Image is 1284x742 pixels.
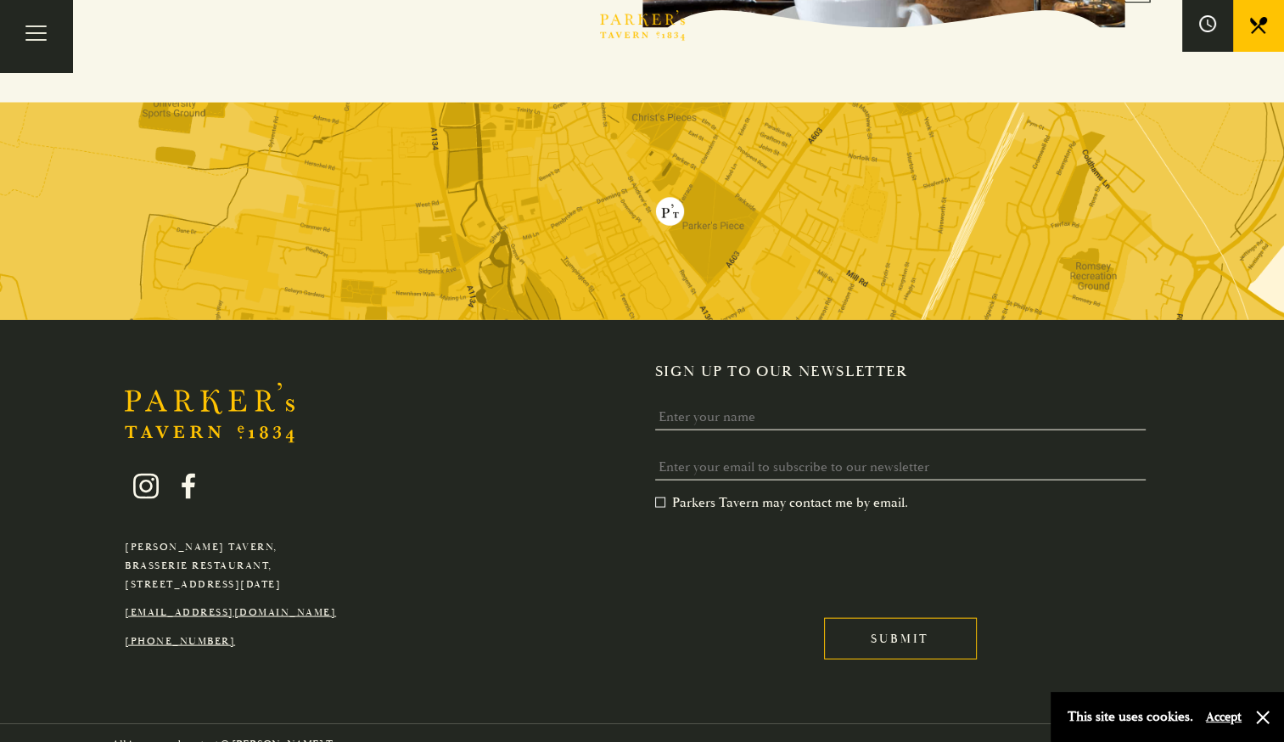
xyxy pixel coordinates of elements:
p: This site uses cookies. [1068,705,1193,729]
button: Accept [1206,709,1242,725]
a: [PHONE_NUMBER] [125,635,235,648]
label: Parkers Tavern may contact me by email. [655,494,908,511]
button: Close and accept [1254,709,1271,726]
input: Submit [824,618,977,660]
iframe: reCAPTCHA [655,525,913,591]
p: [PERSON_NAME] Tavern, Brasserie Restaurant, [STREET_ADDRESS][DATE] [125,538,336,593]
a: [EMAIL_ADDRESS][DOMAIN_NAME] [125,606,336,619]
input: Enter your name [655,404,1146,430]
h2: Sign up to our newsletter [655,363,1159,381]
input: Enter your email to subscribe to our newsletter [655,454,1146,481]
